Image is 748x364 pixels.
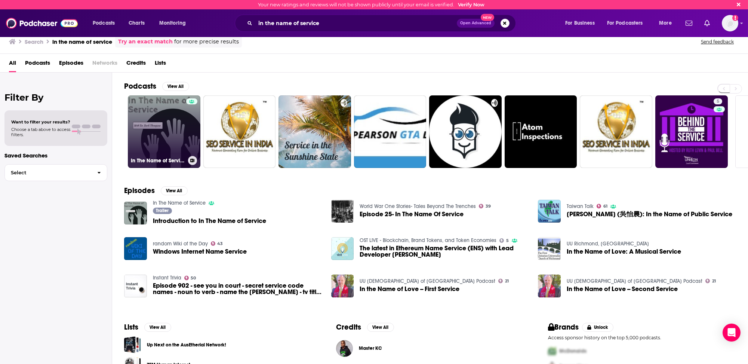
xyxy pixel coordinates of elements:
[153,218,266,224] a: Introduction to In The Name of Service
[4,164,107,181] button: Select
[714,98,722,104] a: 5
[481,14,494,21] span: New
[360,245,529,258] span: The latest in Ethereum Name Service (ENS) with Lead Developer [PERSON_NAME]
[336,340,353,357] img: Master KC
[52,38,112,45] h3: in the name of service
[11,119,70,125] span: Want to filter your results?
[545,343,559,359] img: First Pro Logo
[25,57,50,72] a: Podcasts
[659,18,672,28] span: More
[705,279,716,283] a: 21
[367,323,394,332] button: View All
[258,2,484,7] div: Your new ratings and reviews will not be shown publicly until your email is verified.
[699,39,736,45] button: Send feedback
[559,348,587,354] span: McDonalds
[154,17,196,29] button: open menu
[336,336,524,360] button: Master KCMaster KC
[597,204,607,208] a: 61
[155,57,166,72] a: Lists
[156,208,169,213] span: Trailer
[5,170,91,175] span: Select
[722,15,738,31] span: Logged in as BretAita
[732,15,738,21] svg: Email not verified
[548,322,579,332] h2: Brands
[331,275,354,297] img: In the Name of Love -- First Service
[498,279,509,283] a: 21
[255,17,457,29] input: Search podcasts, credits, & more...
[129,18,145,28] span: Charts
[211,241,223,246] a: 43
[153,241,208,247] a: random Wiki of the Day
[87,17,124,29] button: open menu
[567,241,649,247] a: UU Richmond, VA
[153,200,206,206] a: In The Name of Service
[153,282,322,295] span: Episode 902 - see you in court - secret service code names - noun to verb - name the [PERSON_NAME...
[567,248,681,255] a: In the Name of Love: A Musical Service
[331,237,354,260] img: The latest in Ethereum Name Service (ENS) with Lead Developer Nick Johnson
[567,286,678,292] a: In the Name of Love -- Second Service
[331,200,354,223] img: Episode 25- In The Name Of Service
[567,278,702,284] a: UU Church of Annapolis Podcast
[538,237,561,260] img: In the Name of Love: A Musical Service
[567,211,732,217] a: Enoch Wu (吳怡農): In the Name of Public Service
[124,82,189,91] a: PodcastsView All
[9,57,16,72] a: All
[701,17,713,30] a: Show notifications dropdown
[717,98,719,105] span: 5
[184,276,196,280] a: 50
[336,322,361,332] h2: Credits
[602,17,654,29] button: open menu
[126,57,146,72] a: Credits
[712,279,716,283] span: 21
[118,37,173,46] a: Try an exact match
[538,200,561,223] img: Enoch Wu (吳怡農): In the Name of Public Service
[479,204,491,208] a: 39
[548,335,736,340] p: Access sponsor history on the top 5,000 podcasts.
[93,18,115,28] span: Podcasts
[147,341,226,349] a: Up Next on the AusEtherial Network!
[458,2,484,7] a: Verify Now
[360,203,476,209] a: World War One Stories- Tales Beyond The Trenches
[161,186,188,195] button: View All
[153,282,322,295] a: Episode 902 - see you in court - secret service code names - noun to verb - name the james - tv t...
[567,211,732,217] span: [PERSON_NAME] (吳怡農): In the Name of Public Service
[505,279,509,283] span: 21
[144,323,171,332] button: View All
[565,18,595,28] span: For Business
[124,186,188,195] a: EpisodesView All
[460,21,491,25] span: Open Advanced
[360,286,459,292] a: In the Name of Love -- First Service
[683,17,695,30] a: Show notifications dropdown
[607,18,643,28] span: For Podcasters
[124,237,147,260] img: Windows Internet Name Service
[360,278,495,284] a: UU Church of Annapolis Podcast
[124,336,141,353] span: Up Next on the AusEtherial Network!
[722,15,738,31] button: Show profile menu
[92,57,117,72] span: Networks
[217,242,223,245] span: 43
[174,37,239,46] span: for more precise results
[538,275,561,297] img: In the Name of Love -- Second Service
[4,92,107,103] h2: Filter By
[582,323,614,332] button: Unlock
[11,127,70,137] span: Choose a tab above to access filters.
[506,239,509,242] span: 5
[191,276,196,280] span: 50
[360,211,464,217] span: Episode 25- In The Name Of Service
[723,324,741,342] div: Open Intercom Messenger
[25,38,43,45] h3: Search
[6,16,78,30] img: Podchaser - Follow, Share and Rate Podcasts
[124,202,147,224] img: Introduction to In The Name of Service
[722,15,738,31] img: User Profile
